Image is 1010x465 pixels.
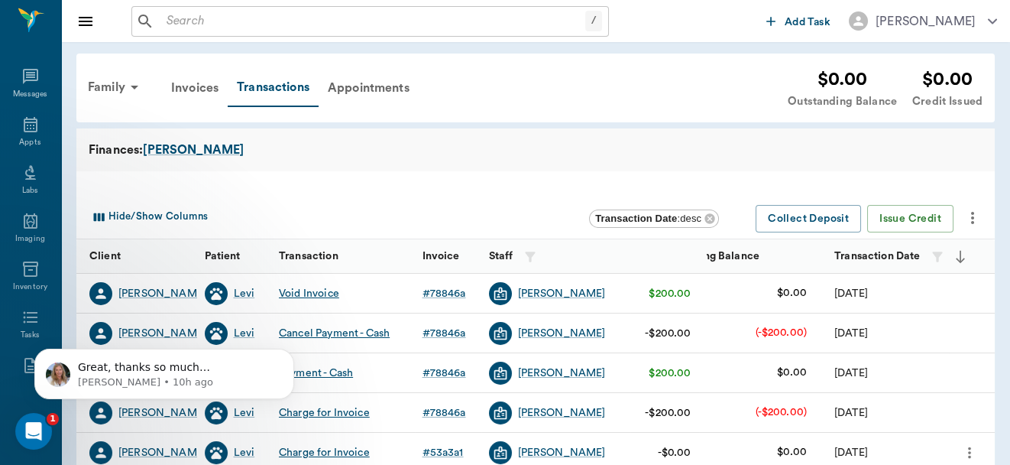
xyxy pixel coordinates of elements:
[743,392,820,433] td: (-$200.00)
[279,405,370,421] div: Charge for Invoice
[645,405,691,421] div: -$200.00
[89,251,121,262] strong: Client
[765,273,819,314] td: $0.00
[279,251,338,262] strong: Transaction
[834,251,920,262] strong: Transaction Date
[834,326,868,341] div: 09/23/25
[649,366,691,381] div: $200.00
[589,210,719,228] div: Transaction Date:desc
[422,326,472,341] a: #78846a
[79,69,153,106] div: Family
[518,366,606,381] a: [PERSON_NAME]
[15,233,45,245] div: Imaging
[422,286,472,301] a: #78846a
[422,445,464,460] div: # 53a3a1
[837,7,1009,35] button: [PERSON_NAME]
[279,286,339,301] div: Void Invoice
[743,313,820,353] td: (-$200.00)
[279,326,390,341] div: Cancel Payment - Cash
[834,445,868,460] div: 09/04/25
[595,213,677,224] b: Transaction Date
[70,6,101,37] button: Close drawer
[422,366,472,381] a: #78846a
[518,405,606,421] a: [PERSON_NAME]
[658,445,691,460] div: -$0.00
[756,205,861,233] button: Collect Deposit
[960,205,986,231] button: more
[47,413,59,425] span: 1
[319,70,419,106] a: Appointments
[834,366,868,381] div: 09/23/25
[89,141,143,159] span: Finances:
[834,405,868,421] div: 09/23/25
[19,137,40,148] div: Appts
[162,70,228,106] a: Invoices
[518,445,606,460] a: [PERSON_NAME]
[422,405,466,421] div: # 78846a
[518,286,606,301] a: [PERSON_NAME]
[15,413,52,450] iframe: Intercom live chat
[11,317,317,424] iframe: Intercom notifications message
[912,93,982,110] div: Credit Issued
[118,286,206,301] a: [PERSON_NAME]
[234,286,255,301] a: Levi
[645,326,691,341] div: -$200.00
[228,69,319,107] a: Transactions
[160,11,585,32] input: Search
[279,445,370,460] div: Charge for Invoice
[912,66,982,93] div: $0.00
[518,326,606,341] a: [PERSON_NAME]
[649,286,691,301] div: $200.00
[234,445,255,460] a: Levi
[422,445,470,460] a: #53a3a1
[765,353,819,393] td: $0.00
[143,141,244,159] a: [PERSON_NAME]
[595,213,701,224] span: : desc
[205,251,241,262] strong: Patient
[653,251,759,262] strong: Outstanding Balance
[422,366,466,381] div: # 78846a
[760,7,837,35] button: Add Task
[13,89,48,100] div: Messages
[422,286,466,301] div: # 78846a
[834,286,868,301] div: 09/23/25
[422,326,466,341] div: # 78846a
[86,205,212,229] button: Select columns
[22,185,38,197] div: Labs
[585,11,602,31] div: /
[422,405,472,421] a: #78846a
[788,66,897,93] div: $0.00
[867,205,953,233] button: Issue Credit
[489,251,513,262] strong: Staff
[788,93,897,110] div: Outstanding Balance
[13,281,47,293] div: Inventory
[118,445,206,460] a: [PERSON_NAME]
[422,251,460,262] strong: Invoice
[876,12,976,31] div: [PERSON_NAME]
